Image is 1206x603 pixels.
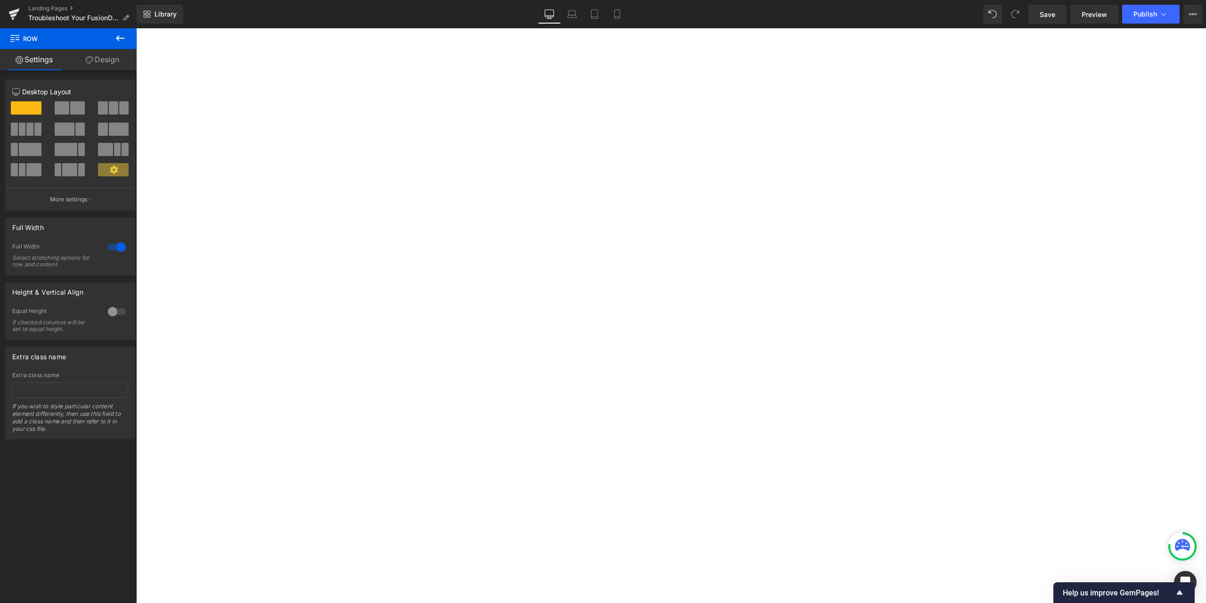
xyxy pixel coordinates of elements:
[50,195,88,204] p: More settings
[1063,588,1174,597] span: Help us improve GemPages!
[1006,5,1025,24] button: Redo
[6,188,135,210] button: More settings
[1040,9,1055,19] span: Save
[155,10,177,18] span: Library
[983,5,1002,24] button: Undo
[12,319,97,332] div: If checked columns will be set to equal height.
[28,14,119,22] span: Troubleshoot Your FusionDock Max 2
[1133,10,1157,18] span: Publish
[1122,5,1180,24] button: Publish
[9,28,104,49] span: Row
[12,218,44,231] div: Full Width
[12,255,97,268] div: Select stretching options for row and content.
[606,5,628,24] a: Mobile
[12,403,128,439] div: If you wish to style particular content element differently, then use this field to add a class n...
[1070,5,1118,24] a: Preview
[1082,9,1107,19] span: Preview
[12,347,66,361] div: Extra class name
[68,49,137,70] a: Design
[12,87,128,97] p: Desktop Layout
[538,5,561,24] a: Desktop
[12,283,83,296] div: Height & Vertical Align
[12,372,128,379] div: Extra class name
[1174,571,1197,594] div: Open Intercom Messenger
[12,243,98,253] div: Full Width
[1063,587,1185,598] button: Show survey - Help us improve GemPages!
[28,5,137,12] a: Landing Pages
[561,5,583,24] a: Laptop
[137,5,183,24] a: New Library
[12,307,98,317] div: Equal Height
[583,5,606,24] a: Tablet
[1183,5,1202,24] button: More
